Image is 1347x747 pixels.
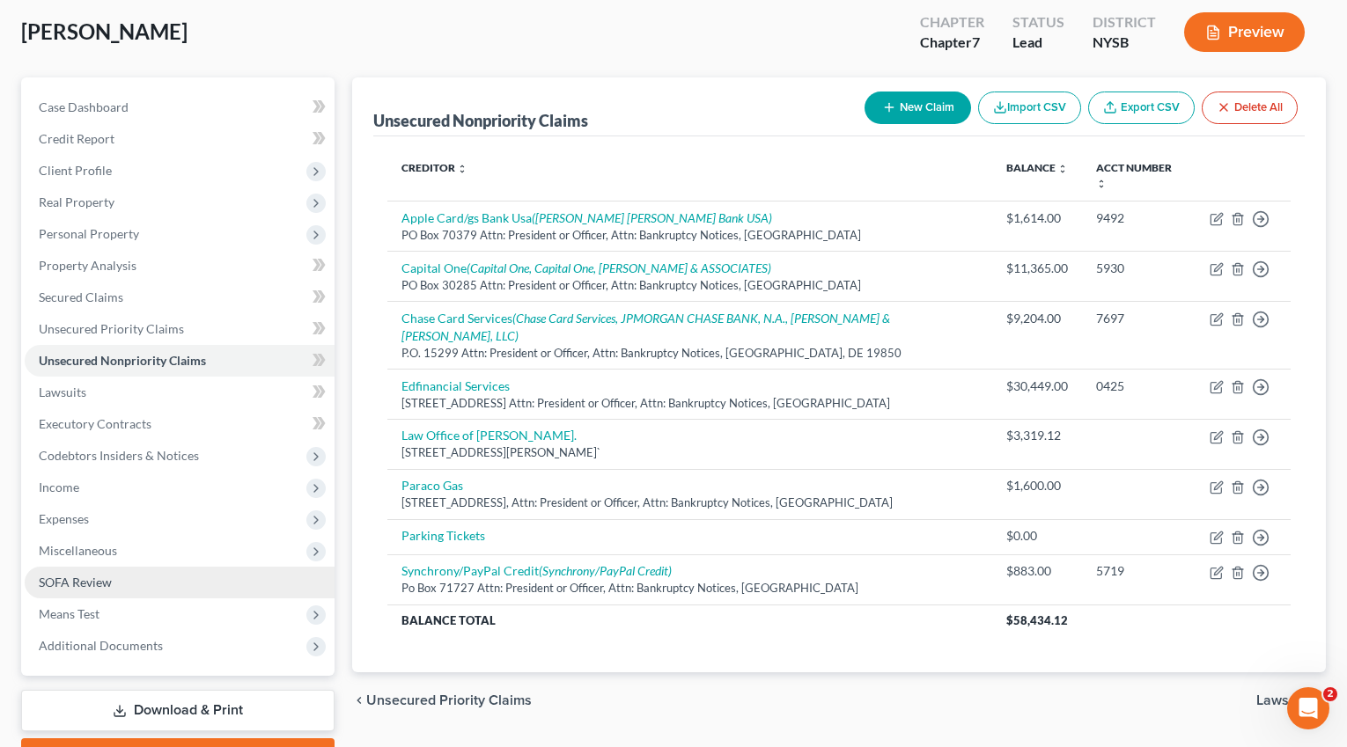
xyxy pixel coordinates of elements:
[25,377,335,408] a: Lawsuits
[25,282,335,313] a: Secured Claims
[1012,12,1064,33] div: Status
[39,321,184,336] span: Unsecured Priority Claims
[39,289,123,304] span: Secured Claims
[1256,693,1312,707] span: Lawsuits
[1006,613,1068,627] span: $58,434.12
[39,194,114,209] span: Real Property
[39,606,99,621] span: Means Test
[1088,92,1195,124] a: Export CSV
[1287,687,1329,729] iframe: Intercom live chat
[39,511,89,526] span: Expenses
[39,384,86,399] span: Lawsuits
[1006,161,1068,174] a: Balance unfold_more
[865,92,971,124] button: New Claim
[39,575,112,590] span: SOFA Review
[401,210,772,225] a: Apple Card/gs Bank Usa([PERSON_NAME] [PERSON_NAME] Bank USA)
[21,18,188,44] span: [PERSON_NAME]
[1096,562,1181,580] div: 5719
[39,226,139,241] span: Personal Property
[373,110,588,131] div: Unsecured Nonpriority Claims
[39,448,199,463] span: Codebtors Insiders & Notices
[39,163,112,178] span: Client Profile
[352,693,366,707] i: chevron_left
[457,164,467,174] i: unfold_more
[1012,33,1064,53] div: Lead
[366,693,532,707] span: Unsecured Priority Claims
[1006,477,1068,494] div: $1,600.00
[920,33,984,53] div: Chapter
[401,345,979,362] div: P.O. 15299 Attn: President or Officer, Attn: Bankruptcy Notices, [GEOGRAPHIC_DATA], DE 19850
[1093,12,1156,33] div: District
[401,494,979,511] div: [STREET_ADDRESS], Attn: President or Officer, Attn: Bankruptcy Notices, [GEOGRAPHIC_DATA]
[1057,164,1068,174] i: unfold_more
[1184,12,1305,52] button: Preview
[1006,527,1068,545] div: $0.00
[25,345,335,377] a: Unsecured Nonpriority Claims
[39,416,151,431] span: Executory Contracts
[401,395,979,412] div: [STREET_ADDRESS] Attn: President or Officer, Attn: Bankruptcy Notices, [GEOGRAPHIC_DATA]
[401,311,890,343] a: Chase Card Services(Chase Card Services, JPMORGAN CHASE BANK, N.A., [PERSON_NAME] & [PERSON_NAME]...
[1096,377,1181,395] div: 0425
[1006,310,1068,327] div: $9,204.00
[401,478,463,493] a: Paraco Gas
[39,638,163,653] span: Additional Documents
[401,580,979,597] div: Po Box 71727 Attn: President or Officer, Attn: Bankruptcy Notices, [GEOGRAPHIC_DATA]
[25,408,335,440] a: Executory Contracts
[401,563,672,578] a: Synchrony/PayPal Credit(Synchrony/PayPal Credit)
[401,378,510,393] a: Edfinancial Services
[25,250,335,282] a: Property Analysis
[1202,92,1298,124] button: Delete All
[532,210,772,225] i: ([PERSON_NAME] [PERSON_NAME] Bank USA)
[401,528,485,543] a: Parking Tickets
[1006,427,1068,444] div: $3,319.12
[401,444,979,461] div: [STREET_ADDRESS][PERSON_NAME]`
[1096,161,1172,189] a: Acct Number unfold_more
[467,260,771,275] i: (Capital One, Capital One, [PERSON_NAME] & ASSOCIATES)
[401,260,771,275] a: Capital One(Capital One, Capital One, [PERSON_NAME] & ASSOCIATES)
[39,258,136,273] span: Property Analysis
[1096,179,1107,189] i: unfold_more
[39,131,114,146] span: Credit Report
[539,563,672,578] i: (Synchrony/PayPal Credit)
[21,690,335,731] a: Download & Print
[25,92,335,123] a: Case Dashboard
[1006,562,1068,580] div: $883.00
[401,277,979,294] div: PO Box 30285 Attn: President or Officer, Attn: Bankruptcy Notices, [GEOGRAPHIC_DATA]
[39,543,117,558] span: Miscellaneous
[401,227,979,244] div: PO Box 70379 Attn: President or Officer, Attn: Bankruptcy Notices, [GEOGRAPHIC_DATA]
[39,99,129,114] span: Case Dashboard
[1256,693,1326,707] button: Lawsuits chevron_right
[1006,377,1068,395] div: $30,449.00
[1096,209,1181,227] div: 9492
[920,12,984,33] div: Chapter
[25,313,335,345] a: Unsecured Priority Claims
[972,33,980,50] span: 7
[39,353,206,368] span: Unsecured Nonpriority Claims
[978,92,1081,124] button: Import CSV
[387,604,993,636] th: Balance Total
[352,693,532,707] button: chevron_left Unsecured Priority Claims
[401,428,577,443] a: Law Office of [PERSON_NAME].
[1096,260,1181,277] div: 5930
[1096,310,1181,327] div: 7697
[1006,209,1068,227] div: $1,614.00
[39,480,79,494] span: Income
[25,567,335,598] a: SOFA Review
[25,123,335,155] a: Credit Report
[401,161,467,174] a: Creditor unfold_more
[1093,33,1156,53] div: NYSB
[1323,687,1337,701] span: 2
[1006,260,1068,277] div: $11,365.00
[401,311,890,343] i: (Chase Card Services, JPMORGAN CHASE BANK, N.A., [PERSON_NAME] & [PERSON_NAME], LLC)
